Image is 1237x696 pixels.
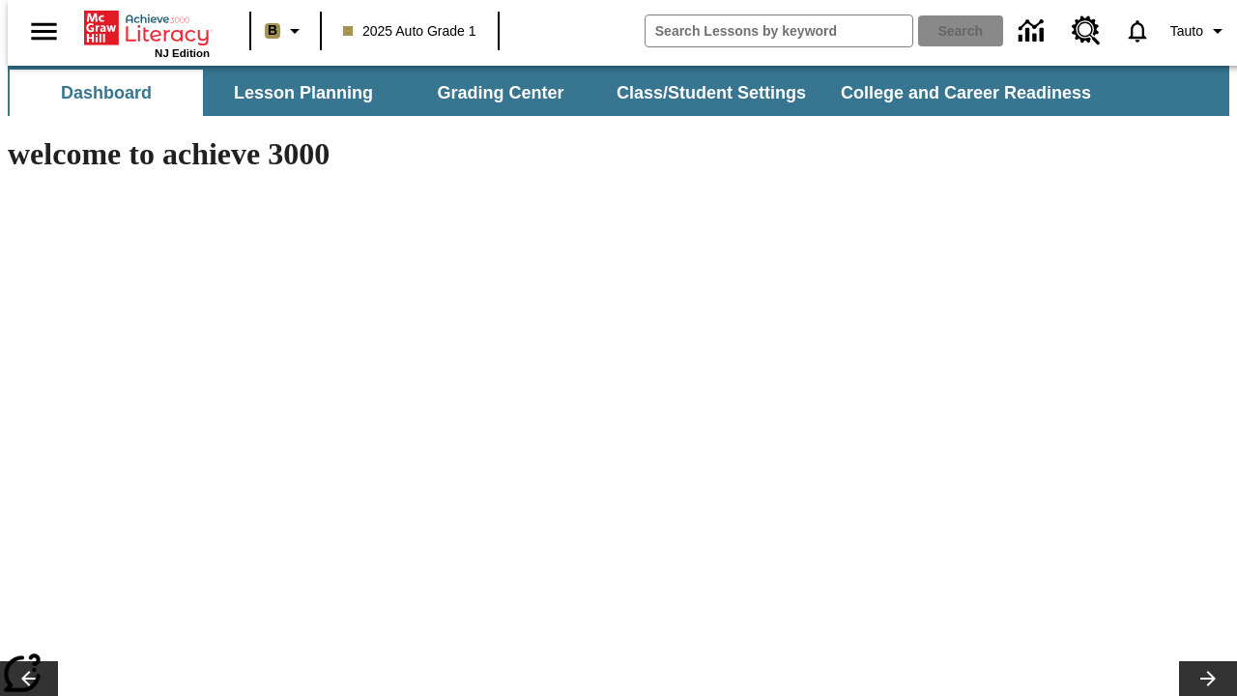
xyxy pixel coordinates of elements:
button: Lesson carousel, Next [1179,661,1237,696]
span: Tauto [1170,21,1203,42]
button: Open side menu [15,3,72,60]
div: Home [84,7,210,59]
button: Boost Class color is light brown. Change class color [257,14,314,48]
button: Dashboard [10,70,203,116]
span: B [268,18,277,43]
input: search field [646,15,912,46]
button: Profile/Settings [1163,14,1237,48]
span: NJ Edition [155,47,210,59]
button: College and Career Readiness [825,70,1107,116]
h1: welcome to achieve 3000 [8,136,843,172]
span: 2025 Auto Grade 1 [343,21,476,42]
a: Data Center [1007,5,1060,58]
div: SubNavbar [8,66,1229,116]
button: Grading Center [404,70,597,116]
a: Home [84,9,210,47]
button: Class/Student Settings [601,70,821,116]
a: Notifications [1112,6,1163,56]
button: Lesson Planning [207,70,400,116]
div: SubNavbar [8,70,1108,116]
a: Resource Center, Will open in new tab [1060,5,1112,57]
